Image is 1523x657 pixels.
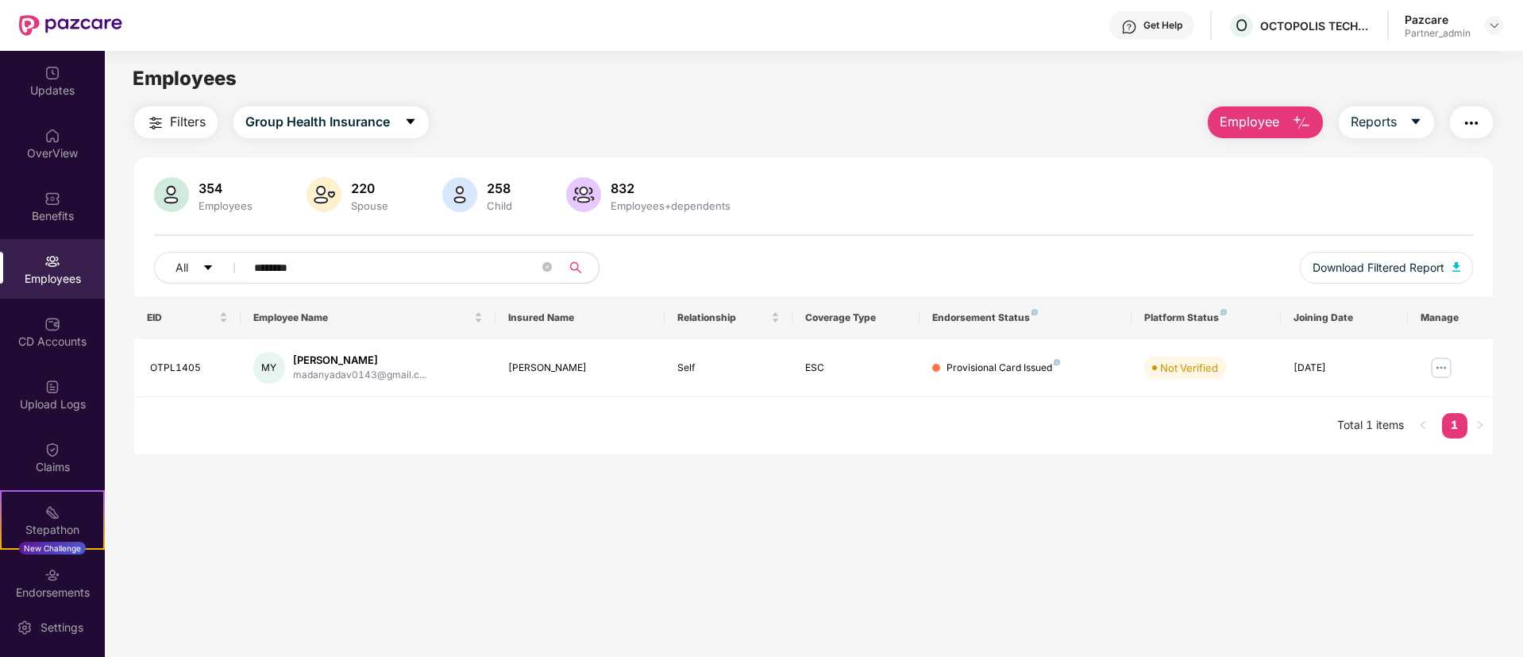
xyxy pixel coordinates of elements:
li: Previous Page [1410,413,1436,439]
th: Joining Date [1281,296,1408,339]
img: svg+xml;base64,PHN2ZyB4bWxucz0iaHR0cDovL3d3dy53My5vcmcvMjAwMC9zdmciIHhtbG5zOnhsaW5rPSJodHRwOi8vd3... [442,177,477,212]
li: 1 [1442,413,1467,439]
span: Employees [133,67,237,90]
div: Not Verified [1160,360,1218,376]
div: 354 [195,180,256,196]
img: svg+xml;base64,PHN2ZyB4bWxucz0iaHR0cDovL3d3dy53My5vcmcvMjAwMC9zdmciIHdpZHRoPSIyNCIgaGVpZ2h0PSIyNC... [146,114,165,133]
button: Group Health Insurancecaret-down [233,106,429,138]
img: New Pazcare Logo [19,15,122,36]
span: close-circle [542,262,552,272]
div: OCTOPOLIS TECHNOLOGIES PRIVATE LIMITED [1260,18,1371,33]
span: caret-down [404,115,417,129]
span: Download Filtered Report [1313,259,1444,276]
div: OTPL1405 [150,361,228,376]
button: search [560,252,600,284]
span: caret-down [1409,115,1422,129]
div: Platform Status [1144,311,1267,324]
img: svg+xml;base64,PHN2ZyBpZD0iRHJvcGRvd24tMzJ4MzIiIHhtbG5zPSJodHRwOi8vd3d3LnczLm9yZy8yMDAwL3N2ZyIgd2... [1488,19,1501,32]
th: Insured Name [495,296,665,339]
img: svg+xml;base64,PHN2ZyBpZD0iVXBsb2FkX0xvZ3MiIGRhdGEtbmFtZT0iVXBsb2FkIExvZ3MiIHhtbG5zPSJodHRwOi8vd3... [44,379,60,395]
div: Stepathon [2,522,103,538]
span: right [1475,420,1485,430]
div: [DATE] [1294,361,1395,376]
div: 220 [348,180,391,196]
span: close-circle [542,261,552,276]
span: left [1418,420,1428,430]
div: Employees+dependents [607,199,734,212]
span: caret-down [202,262,214,275]
div: Get Help [1143,19,1182,32]
span: Filters [170,112,206,132]
div: Self [677,361,779,376]
img: svg+xml;base64,PHN2ZyBpZD0iU2V0dGluZy0yMHgyMCIgeG1sbnM9Imh0dHA6Ly93d3cudzMub3JnLzIwMDAvc3ZnIiB3aW... [17,620,33,636]
img: svg+xml;base64,PHN2ZyB4bWxucz0iaHR0cDovL3d3dy53My5vcmcvMjAwMC9zdmciIHdpZHRoPSIyMSIgaGVpZ2h0PSIyMC... [44,504,60,520]
button: Reportscaret-down [1339,106,1434,138]
div: Employees [195,199,256,212]
div: [PERSON_NAME] [293,353,426,368]
img: svg+xml;base64,PHN2ZyBpZD0iSG9tZSIgeG1sbnM9Imh0dHA6Ly93d3cudzMub3JnLzIwMDAvc3ZnIiB3aWR0aD0iMjAiIG... [44,128,60,144]
img: svg+xml;base64,PHN2ZyB4bWxucz0iaHR0cDovL3d3dy53My5vcmcvMjAwMC9zdmciIHdpZHRoPSIyNCIgaGVpZ2h0PSIyNC... [1462,114,1481,133]
div: Endorsement Status [932,311,1119,324]
th: EID [134,296,241,339]
img: svg+xml;base64,PHN2ZyB4bWxucz0iaHR0cDovL3d3dy53My5vcmcvMjAwMC9zdmciIHhtbG5zOnhsaW5rPSJodHRwOi8vd3... [566,177,601,212]
img: manageButton [1429,355,1454,381]
li: Total 1 items [1337,413,1404,439]
div: Pazcare [1405,12,1471,27]
th: Coverage Type [792,296,920,339]
img: svg+xml;base64,PHN2ZyB4bWxucz0iaHR0cDovL3d3dy53My5vcmcvMjAwMC9zdmciIHhtbG5zOnhsaW5rPSJodHRwOi8vd3... [154,177,189,212]
button: Allcaret-down [154,252,251,284]
div: Spouse [348,199,391,212]
th: Manage [1408,296,1493,339]
span: Relationship [677,311,767,324]
img: svg+xml;base64,PHN2ZyB4bWxucz0iaHR0cDovL3d3dy53My5vcmcvMjAwMC9zdmciIHdpZHRoPSI4IiBoZWlnaHQ9IjgiIH... [1031,309,1038,315]
img: svg+xml;base64,PHN2ZyBpZD0iRW5kb3JzZW1lbnRzIiB4bWxucz0iaHR0cDovL3d3dy53My5vcmcvMjAwMC9zdmciIHdpZH... [44,567,60,583]
button: Filters [134,106,218,138]
button: left [1410,413,1436,439]
div: Partner_admin [1405,27,1471,40]
div: Child [484,199,515,212]
div: Provisional Card Issued [947,361,1060,376]
span: O [1236,16,1247,35]
img: svg+xml;base64,PHN2ZyBpZD0iVXBkYXRlZCIgeG1sbnM9Imh0dHA6Ly93d3cudzMub3JnLzIwMDAvc3ZnIiB3aWR0aD0iMj... [44,65,60,81]
img: svg+xml;base64,PHN2ZyB4bWxucz0iaHR0cDovL3d3dy53My5vcmcvMjAwMC9zdmciIHdpZHRoPSI4IiBoZWlnaHQ9IjgiIH... [1054,359,1060,365]
div: MY [253,352,285,384]
div: New Challenge [19,542,86,555]
span: EID [147,311,216,324]
div: 832 [607,180,734,196]
button: right [1467,413,1493,439]
div: madanyadav0143@gmail.c... [293,368,426,383]
button: Employee [1208,106,1323,138]
th: Employee Name [241,296,495,339]
img: svg+xml;base64,PHN2ZyBpZD0iQ2xhaW0iIHhtbG5zPSJodHRwOi8vd3d3LnczLm9yZy8yMDAwL3N2ZyIgd2lkdGg9IjIwIi... [44,442,60,458]
span: Employee Name [253,311,471,324]
img: svg+xml;base64,PHN2ZyBpZD0iSGVscC0zMngzMiIgeG1sbnM9Imh0dHA6Ly93d3cudzMub3JnLzIwMDAvc3ZnIiB3aWR0aD... [1121,19,1137,35]
div: [PERSON_NAME] [508,361,653,376]
span: search [560,261,591,274]
span: Employee [1220,112,1279,132]
span: All [175,259,188,276]
span: Reports [1351,112,1397,132]
img: svg+xml;base64,PHN2ZyBpZD0iQmVuZWZpdHMiIHhtbG5zPSJodHRwOi8vd3d3LnczLm9yZy8yMDAwL3N2ZyIgd2lkdGg9Ij... [44,191,60,207]
div: Settings [36,620,88,636]
div: 258 [484,180,515,196]
img: svg+xml;base64,PHN2ZyB4bWxucz0iaHR0cDovL3d3dy53My5vcmcvMjAwMC9zdmciIHhtbG5zOnhsaW5rPSJodHRwOi8vd3... [1292,114,1311,133]
li: Next Page [1467,413,1493,439]
th: Relationship [665,296,792,339]
img: svg+xml;base64,PHN2ZyB4bWxucz0iaHR0cDovL3d3dy53My5vcmcvMjAwMC9zdmciIHhtbG5zOnhsaW5rPSJodHRwOi8vd3... [307,177,341,212]
span: Group Health Insurance [245,112,390,132]
img: svg+xml;base64,PHN2ZyBpZD0iQ0RfQWNjb3VudHMiIGRhdGEtbmFtZT0iQ0QgQWNjb3VudHMiIHhtbG5zPSJodHRwOi8vd3... [44,316,60,332]
button: Download Filtered Report [1300,252,1473,284]
img: svg+xml;base64,PHN2ZyBpZD0iRW1wbG95ZWVzIiB4bWxucz0iaHR0cDovL3d3dy53My5vcmcvMjAwMC9zdmciIHdpZHRoPS... [44,253,60,269]
img: svg+xml;base64,PHN2ZyB4bWxucz0iaHR0cDovL3d3dy53My5vcmcvMjAwMC9zdmciIHdpZHRoPSI4IiBoZWlnaHQ9IjgiIH... [1220,309,1227,315]
img: svg+xml;base64,PHN2ZyB4bWxucz0iaHR0cDovL3d3dy53My5vcmcvMjAwMC9zdmciIHhtbG5zOnhsaW5rPSJodHRwOi8vd3... [1452,262,1460,272]
div: ESC [805,361,907,376]
a: 1 [1442,413,1467,437]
